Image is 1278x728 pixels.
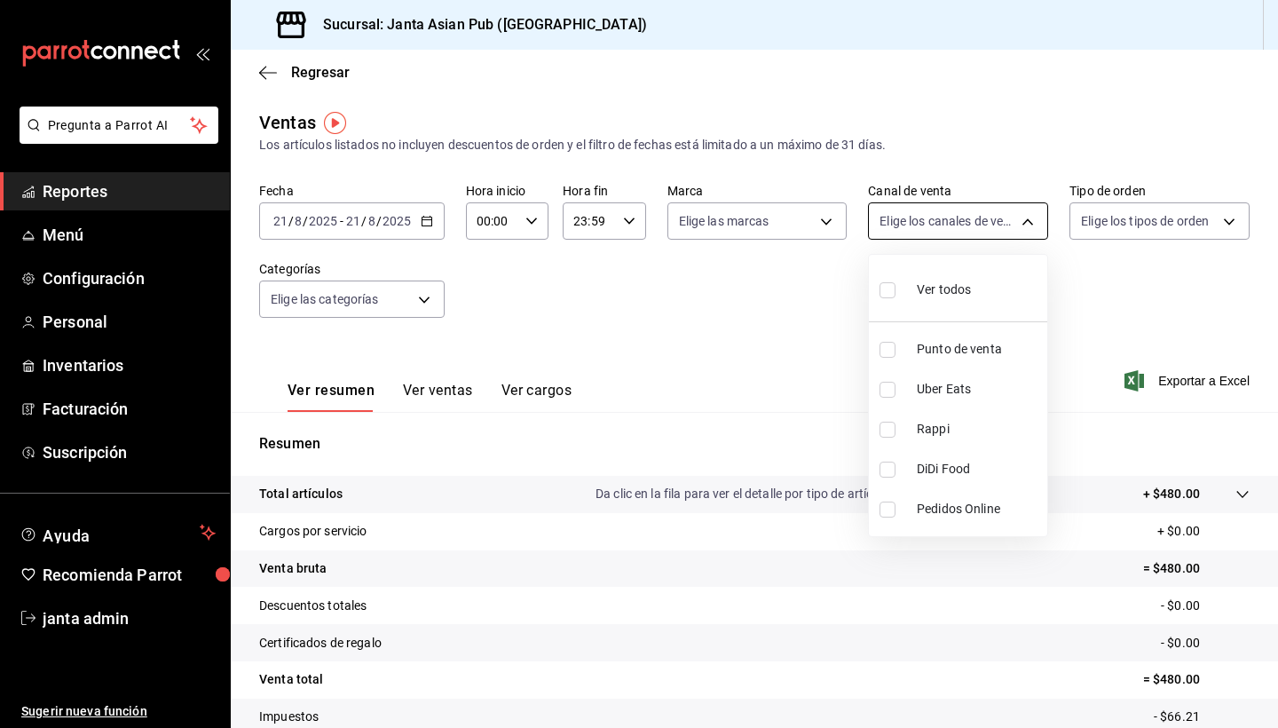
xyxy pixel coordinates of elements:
span: Punto de venta [917,340,1040,359]
img: Tooltip marker [324,112,346,134]
span: Pedidos Online [917,500,1040,518]
span: Rappi [917,420,1040,439]
span: DiDi Food [917,460,1040,479]
span: Ver todos [917,281,971,299]
span: Uber Eats [917,380,1040,399]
